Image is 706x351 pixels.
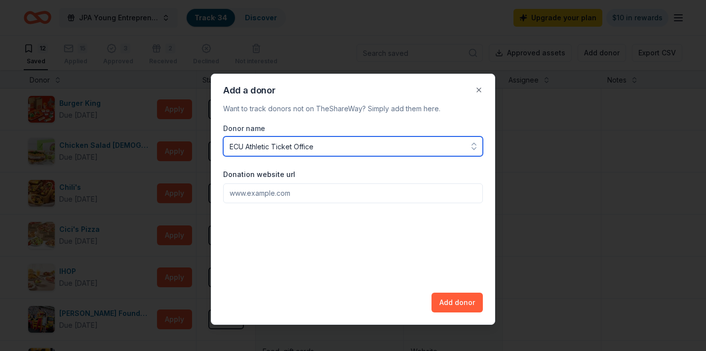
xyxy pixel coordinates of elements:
input: www.example.com [223,183,483,203]
button: Add donor [431,293,483,312]
label: Donation website url [223,170,295,179]
label: Donor name [223,123,483,134]
input: Joe's Cafe [223,136,483,156]
p: Want to track donors not on TheShareWay? Simply add them here. [223,103,483,115]
h2: Add a donor [223,86,467,95]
